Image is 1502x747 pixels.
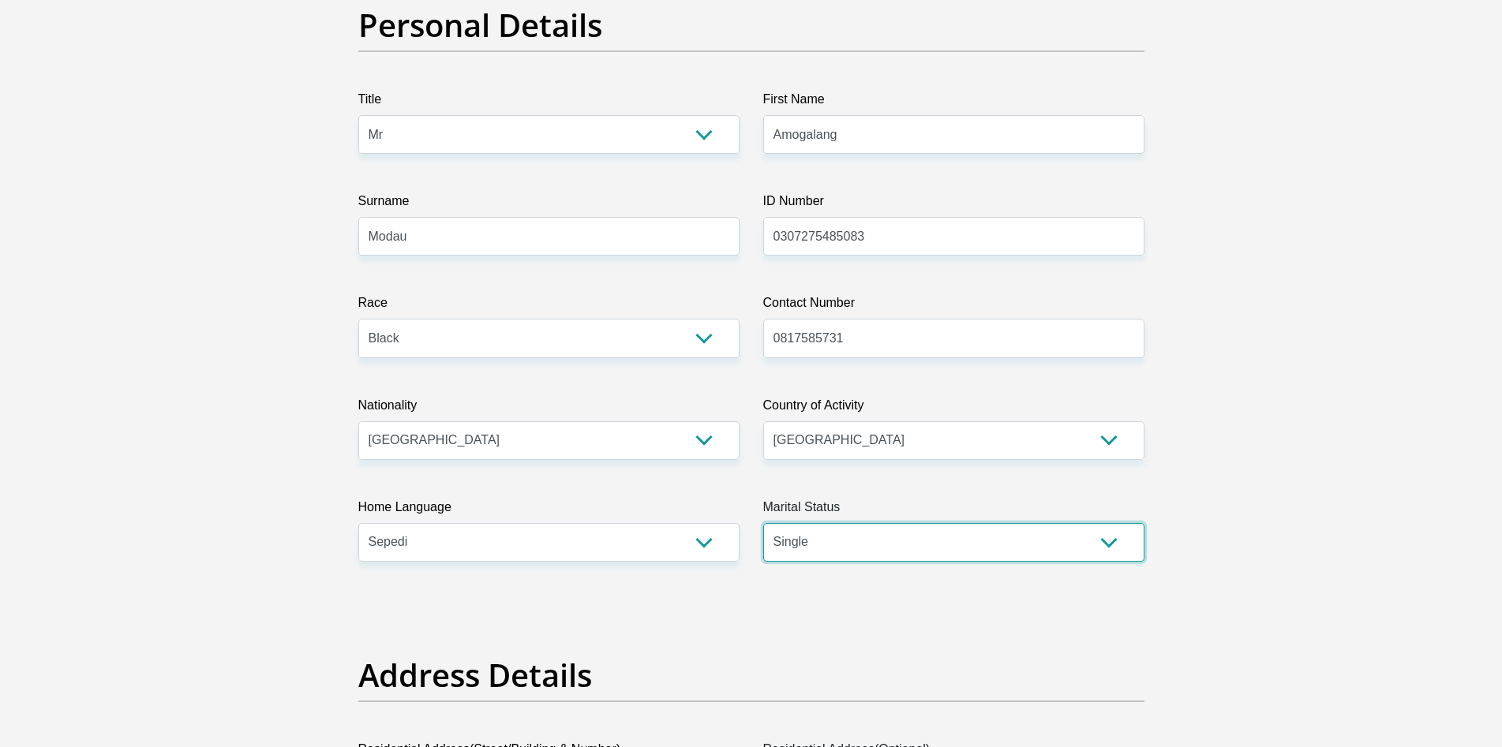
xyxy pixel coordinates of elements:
label: Home Language [358,498,740,523]
h2: Address Details [358,656,1144,694]
label: Race [358,293,740,319]
input: Contact Number [763,319,1144,357]
input: Surname [358,217,740,256]
label: Contact Number [763,293,1144,319]
label: Marital Status [763,498,1144,523]
input: ID Number [763,217,1144,256]
h2: Personal Details [358,6,1144,44]
input: First Name [763,115,1144,154]
label: Title [358,90,740,115]
label: Surname [358,192,740,217]
label: First Name [763,90,1144,115]
label: Nationality [358,396,740,421]
label: Country of Activity [763,396,1144,421]
label: ID Number [763,192,1144,217]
